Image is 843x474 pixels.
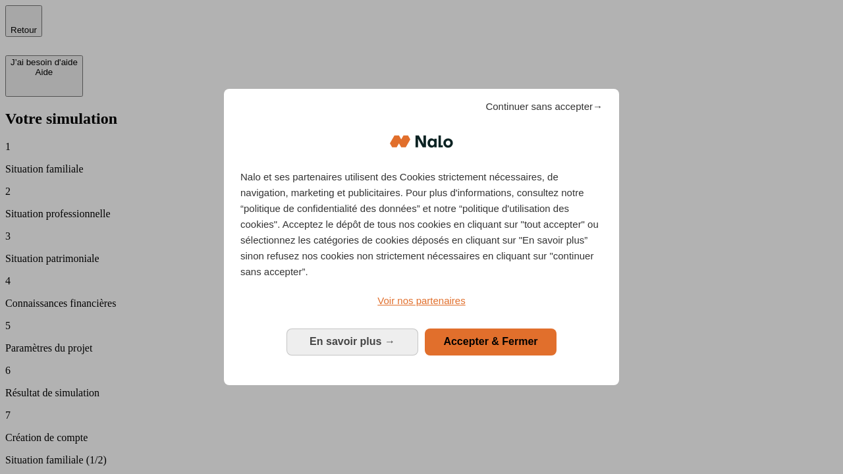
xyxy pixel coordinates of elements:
span: Accepter & Fermer [443,336,537,347]
a: Voir nos partenaires [240,293,603,309]
button: Accepter & Fermer: Accepter notre traitement des données et fermer [425,329,557,355]
span: Continuer sans accepter→ [485,99,603,115]
span: En savoir plus → [310,336,395,347]
p: Nalo et ses partenaires utilisent des Cookies strictement nécessaires, de navigation, marketing e... [240,169,603,280]
button: En savoir plus: Configurer vos consentements [286,329,418,355]
div: Bienvenue chez Nalo Gestion du consentement [224,89,619,384]
img: Logo [390,122,453,161]
span: Voir nos partenaires [377,295,465,306]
